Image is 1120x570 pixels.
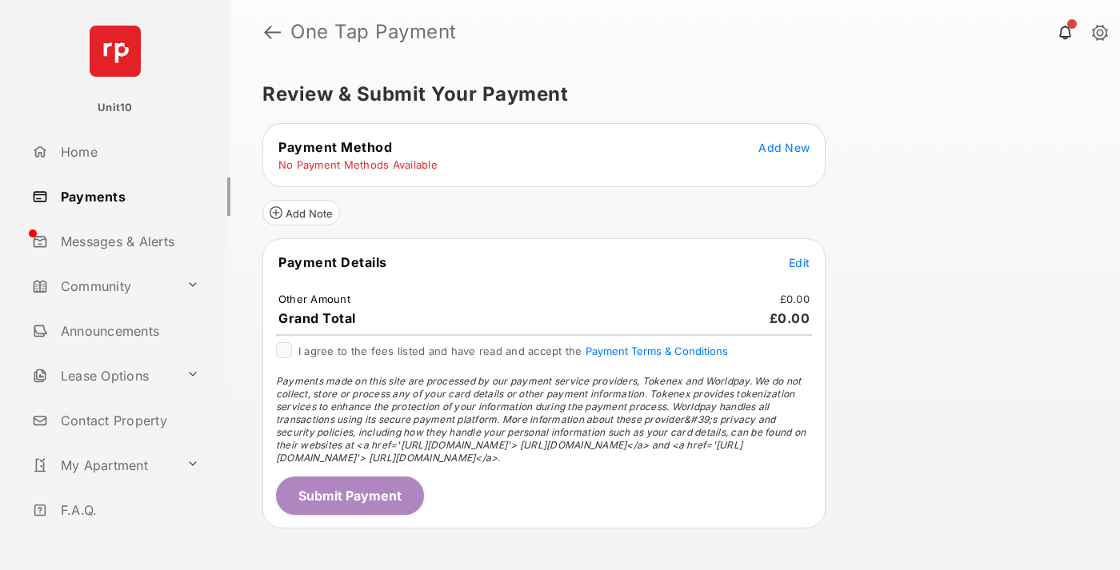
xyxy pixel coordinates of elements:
a: Contact Property [26,401,230,440]
span: £0.00 [770,310,810,326]
button: I agree to the fees listed and have read and accept the [586,345,728,357]
button: Edit [789,254,810,270]
img: svg+xml;base64,PHN2ZyB4bWxucz0iaHR0cDovL3d3dy53My5vcmcvMjAwMC9zdmciIHdpZHRoPSI2NCIgaGVpZ2h0PSI2NC... [90,26,141,77]
a: My Apartment [26,446,180,484]
span: I agree to the fees listed and have read and accept the [298,345,728,357]
span: Edit [789,256,810,269]
a: Community [26,267,180,305]
h5: Review & Submit Your Payment [262,85,1075,104]
span: Payment Method [278,139,392,155]
a: Lease Options [26,357,180,395]
button: Submit Payment [276,476,424,515]
span: Payment Details [278,254,387,270]
td: £0.00 [779,292,810,306]
button: Add Note [262,200,340,225]
a: F.A.Q. [26,491,230,529]
a: Payments [26,177,230,216]
span: Payments made on this site are processed by our payment service providers, Tokenex and Worldpay. ... [276,375,806,464]
strong: One Tap Payment [290,22,457,42]
span: Add New [758,141,810,154]
span: Grand Total [278,310,356,326]
p: Unit10 [98,100,133,116]
a: Messages & Alerts [26,222,230,261]
td: No Payment Methods Available [278,157,438,172]
a: Home [26,133,230,171]
td: Other Amount [278,292,351,306]
button: Add New [758,139,810,155]
a: Announcements [26,312,230,350]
